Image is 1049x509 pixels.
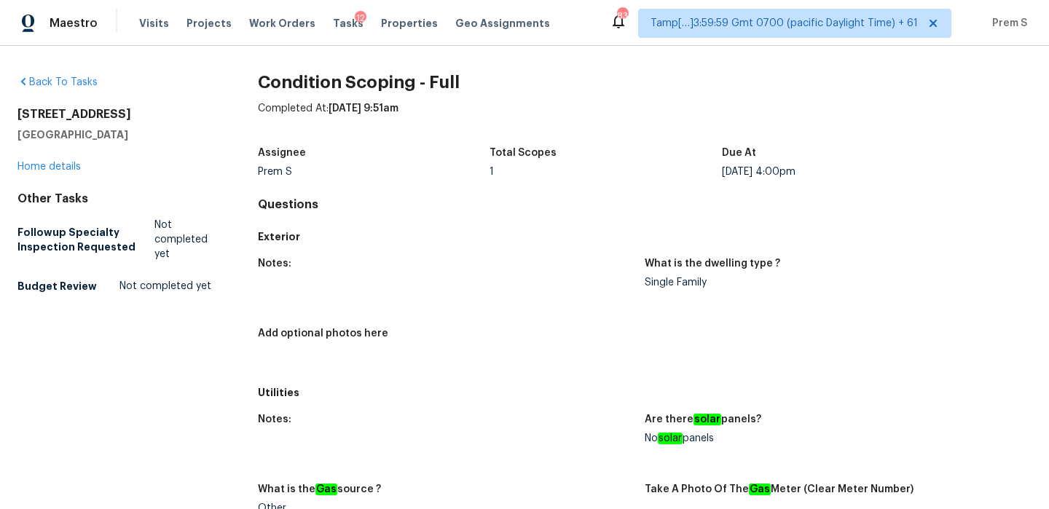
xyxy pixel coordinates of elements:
[645,484,914,494] h5: Take A Photo Of The Meter (Clear Meter Number)
[355,11,366,25] div: 12
[119,279,211,293] span: Not completed yet
[258,167,490,177] div: Prem S
[315,484,337,495] em: Gas
[258,148,306,158] h5: Assignee
[17,192,211,206] div: Other Tasks
[645,277,1020,288] div: Single Family
[722,167,954,177] div: [DATE] 4:00pm
[722,148,756,158] h5: Due At
[258,197,1032,212] h4: Questions
[17,127,211,142] h5: [GEOGRAPHIC_DATA]
[329,103,398,114] span: [DATE] 9:51am
[249,16,315,31] span: Work Orders
[490,148,557,158] h5: Total Scopes
[186,16,232,31] span: Projects
[694,414,721,425] em: solar
[645,433,1020,443] div: No panels
[258,75,1032,90] h2: Condition Scoping - Full
[258,328,388,339] h5: Add optional photos here
[258,385,1032,400] h5: Utilities
[381,16,438,31] span: Properties
[17,279,97,293] h5: Budget Review
[258,414,291,425] h5: Notes:
[154,218,211,261] span: Not completed yet
[645,259,780,269] h5: What is the dwelling type ?
[17,77,98,87] a: Back To Tasks
[17,107,211,122] h2: [STREET_ADDRESS]
[986,16,1027,31] span: Prem S
[258,229,1032,244] h5: Exterior
[651,16,918,31] span: Tamp[…]3:59:59 Gmt 0700 (pacific Daylight Time) + 61
[50,16,98,31] span: Maestro
[749,484,771,495] em: Gas
[658,433,683,444] em: solar
[490,167,722,177] div: 1
[455,16,550,31] span: Geo Assignments
[333,18,364,28] span: Tasks
[645,414,761,425] h5: Are there panels?
[258,259,291,269] h5: Notes:
[617,9,627,23] div: 839
[139,16,169,31] span: Visits
[258,101,1032,139] div: Completed At:
[17,162,81,172] a: Home details
[17,225,154,254] h5: Followup Specialty Inspection Requested
[258,484,381,494] h5: What is the source ?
